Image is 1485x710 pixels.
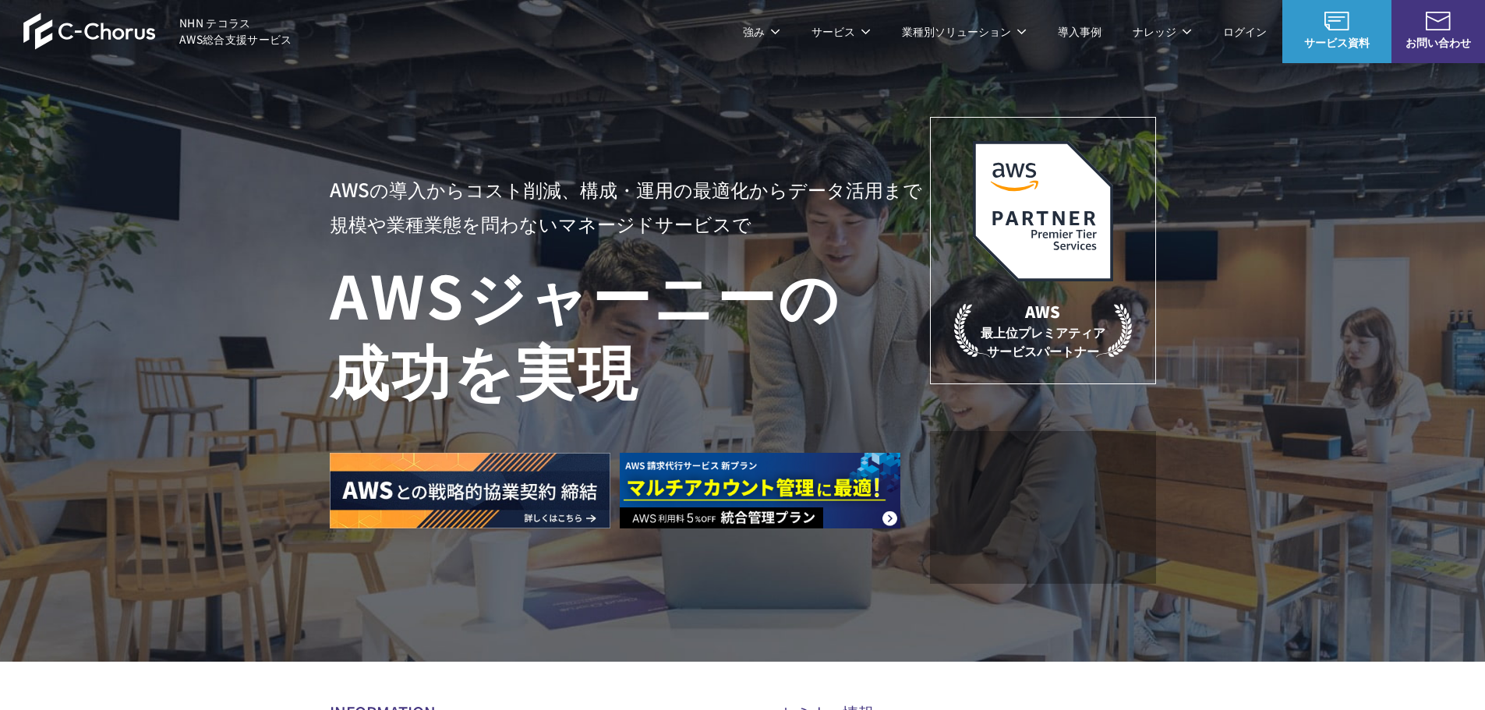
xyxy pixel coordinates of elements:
[902,23,1027,40] p: 業種別ソリューション
[961,454,1125,568] img: 契約件数
[1133,23,1192,40] p: ナレッジ
[330,453,610,528] img: AWSとの戦略的協業契約 締結
[330,256,930,406] h1: AWS ジャーニーの 成功を実現
[1324,12,1349,30] img: AWS総合支援サービス C-Chorus サービス資料
[1025,300,1060,323] em: AWS
[1223,23,1267,40] a: ログイン
[1282,34,1391,51] span: サービス資料
[743,23,780,40] p: 強み
[1058,23,1101,40] a: 導入事例
[811,23,871,40] p: サービス
[954,300,1132,360] p: 最上位プレミアティア サービスパートナー
[330,172,930,241] p: AWSの導入からコスト削減、 構成・運用の最適化からデータ活用まで 規模や業種業態を問わない マネージドサービスで
[620,453,900,528] img: AWS請求代行サービス 統合管理プラン
[179,15,292,48] span: NHN テコラス AWS総合支援サービス
[23,12,292,50] a: AWS総合支援サービス C-Chorus NHN テコラスAWS総合支援サービス
[1426,12,1451,30] img: お問い合わせ
[973,141,1113,281] img: AWSプレミアティアサービスパートナー
[1391,34,1485,51] span: お問い合わせ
